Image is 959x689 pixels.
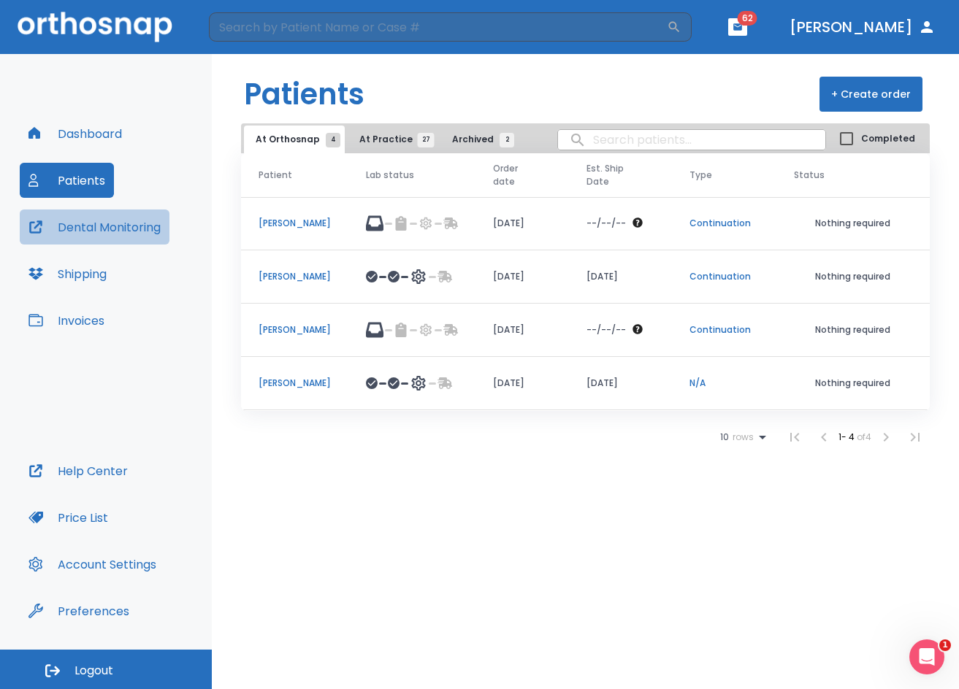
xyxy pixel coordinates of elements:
[861,132,915,145] span: Completed
[587,217,626,230] p: --/--/--
[20,303,113,338] button: Invoices
[720,432,729,442] span: 10
[18,12,172,42] img: Orthosnap
[452,133,507,146] span: Archived
[587,217,654,230] div: The date will be available after approving treatment plan
[259,323,331,336] p: [PERSON_NAME]
[244,72,364,116] h1: Patients
[689,323,759,336] p: Continuation
[259,270,331,283] p: [PERSON_NAME]
[794,217,912,230] p: Nothing required
[418,133,435,147] span: 27
[569,250,671,304] td: [DATE]
[20,593,138,628] button: Preferences
[857,431,871,443] span: of 4
[326,133,340,147] span: 4
[20,453,137,488] button: Help Center
[256,133,333,146] span: At Orthosnap
[259,217,331,230] p: [PERSON_NAME]
[794,169,825,182] span: Status
[20,256,115,291] button: Shipping
[819,77,922,112] button: + Create order
[794,377,912,390] p: Nothing required
[259,377,331,390] p: [PERSON_NAME]
[259,169,292,182] span: Patient
[784,14,941,40] button: [PERSON_NAME]
[475,197,569,250] td: [DATE]
[838,431,857,443] span: 1 - 4
[475,250,569,304] td: [DATE]
[20,209,169,245] button: Dental Monitoring
[209,12,667,42] input: Search by Patient Name or Case #
[366,169,414,182] span: Lab status
[729,432,754,442] span: rows
[909,639,944,674] iframe: Intercom live chat
[738,11,757,26] span: 62
[20,547,165,582] button: Account Settings
[689,270,759,283] p: Continuation
[558,126,825,154] input: search
[569,357,671,410] td: [DATE]
[20,163,114,198] button: Patients
[20,500,117,535] button: Price List
[794,270,912,283] p: Nothing required
[689,377,759,390] p: N/A
[359,133,426,146] span: At Practice
[493,162,541,188] span: Order date
[74,663,113,679] span: Logout
[794,323,912,336] p: Nothing required
[475,357,569,410] td: [DATE]
[689,217,759,230] p: Continuation
[475,304,569,357] td: [DATE]
[244,126,516,153] div: tabs
[587,162,643,188] span: Est. Ship Date
[939,639,951,651] span: 1
[587,323,654,336] div: The date will be available after approving treatment plan
[587,323,626,336] p: --/--/--
[500,133,514,147] span: 2
[20,116,131,151] button: Dashboard
[689,169,712,182] span: Type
